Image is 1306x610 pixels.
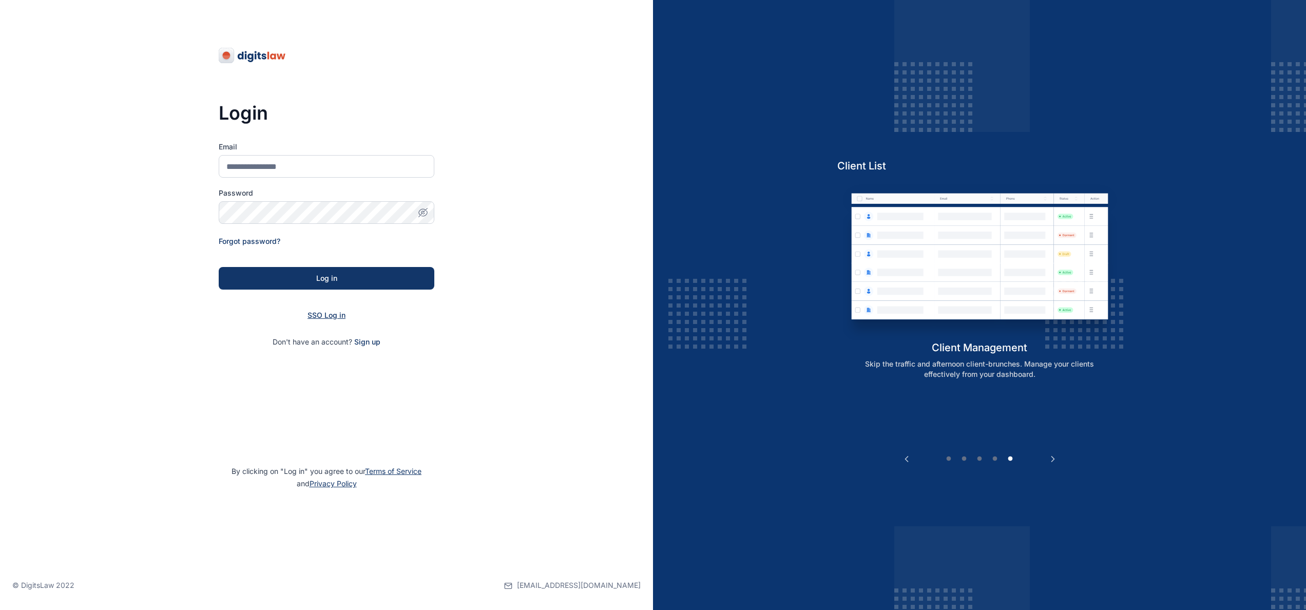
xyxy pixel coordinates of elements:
img: digitslaw-logo [219,47,286,64]
button: 1 [944,454,954,464]
button: 4 [990,454,1000,464]
h5: Client List [837,159,1122,173]
span: Sign up [354,337,380,347]
button: Previous [901,454,912,464]
a: [EMAIL_ADDRESS][DOMAIN_NAME] [504,561,641,610]
label: Email [219,142,434,152]
button: 5 [1005,454,1015,464]
button: Log in [219,267,434,290]
p: Skip the traffic and afternoon client-brunches. Manage your clients effectively from your dashboard. [848,359,1111,379]
button: 2 [959,454,969,464]
span: and [297,479,357,488]
button: Next [1048,454,1058,464]
p: © DigitsLaw 2022 [12,580,74,590]
a: SSO Log in [308,311,345,319]
a: Forgot password? [219,237,280,245]
a: Sign up [354,337,380,346]
h3: Login [219,103,434,123]
a: Privacy Policy [310,479,357,488]
p: By clicking on "Log in" you agree to our [12,465,641,490]
p: Don't have an account? [219,337,434,347]
h5: client management [837,340,1122,355]
button: 3 [974,454,985,464]
div: Log in [235,273,418,283]
span: [EMAIL_ADDRESS][DOMAIN_NAME] [517,580,641,590]
img: client-management.svg [837,181,1122,340]
a: Terms of Service [365,467,421,475]
label: Password [219,188,434,198]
